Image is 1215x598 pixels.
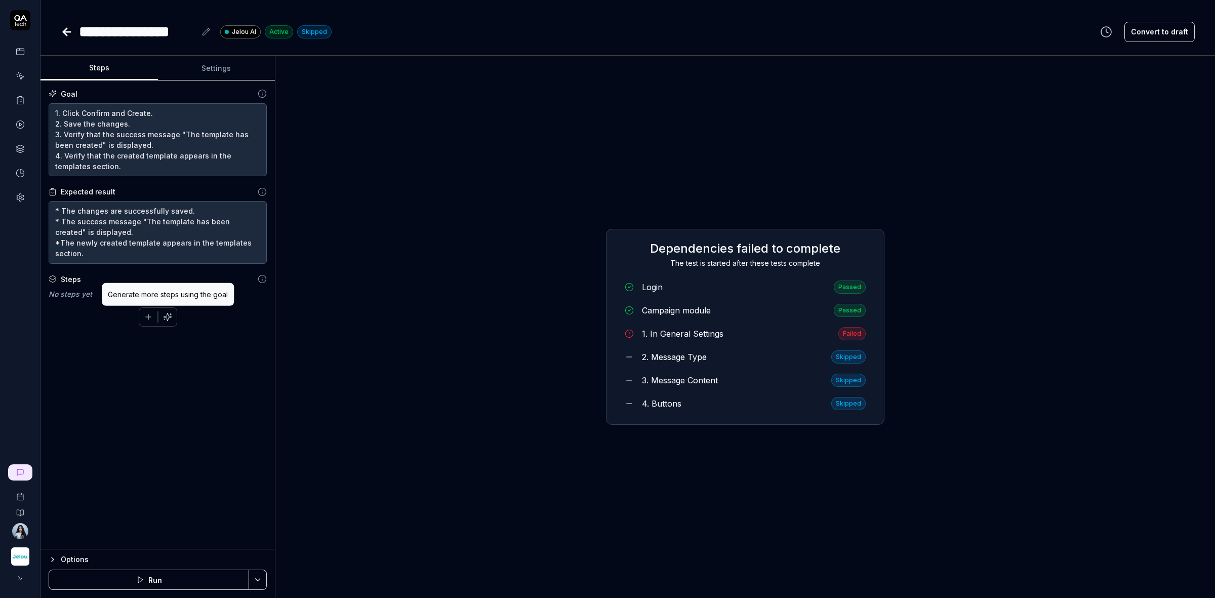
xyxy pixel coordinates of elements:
[49,289,267,299] div: No steps yet
[1124,22,1195,42] button: Convert to draft
[617,346,874,368] a: 2. Message TypeSkipped
[617,240,874,258] h2: Dependencies failed to complete
[617,300,874,321] a: Campaign modulePassed
[617,276,874,298] a: LoginPassed
[8,464,32,481] a: New conversation
[642,304,711,316] div: Campaign module
[61,89,77,99] div: Goal
[831,350,866,364] div: Skipped
[642,374,718,386] div: 3. Message Content
[61,553,267,566] div: Options
[61,186,115,197] div: Expected result
[49,570,249,590] button: Run
[158,56,275,81] button: Settings
[617,370,874,391] a: 3. Message ContentSkipped
[232,27,256,36] span: Jelou AI
[642,397,681,410] div: 4. Buttons
[49,553,267,566] button: Options
[834,281,866,294] div: Passed
[4,501,36,517] a: Documentation
[834,304,866,317] div: Passed
[4,539,36,568] button: Jelou AI Logo
[220,25,261,38] a: Jelou AI
[831,397,866,410] div: Skipped
[617,258,874,268] div: The test is started after these tests complete
[831,374,866,387] div: Skipped
[642,328,723,340] div: 1. In General Settings
[1094,22,1118,42] button: View version history
[297,25,332,38] div: Skipped
[4,485,36,501] a: Book a call with us
[617,323,874,344] a: 1. In General SettingsFailed
[40,56,158,81] button: Steps
[61,274,81,285] div: Steps
[11,547,29,566] img: Jelou AI Logo
[838,327,866,340] div: Failed
[617,393,874,414] a: 4. ButtonsSkipped
[12,523,28,539] img: d3b8c0a4-b2ec-4016-942c-38cd9e66fe47.jpg
[265,25,293,38] div: Active
[642,281,663,293] div: Login
[642,351,707,363] div: 2. Message Type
